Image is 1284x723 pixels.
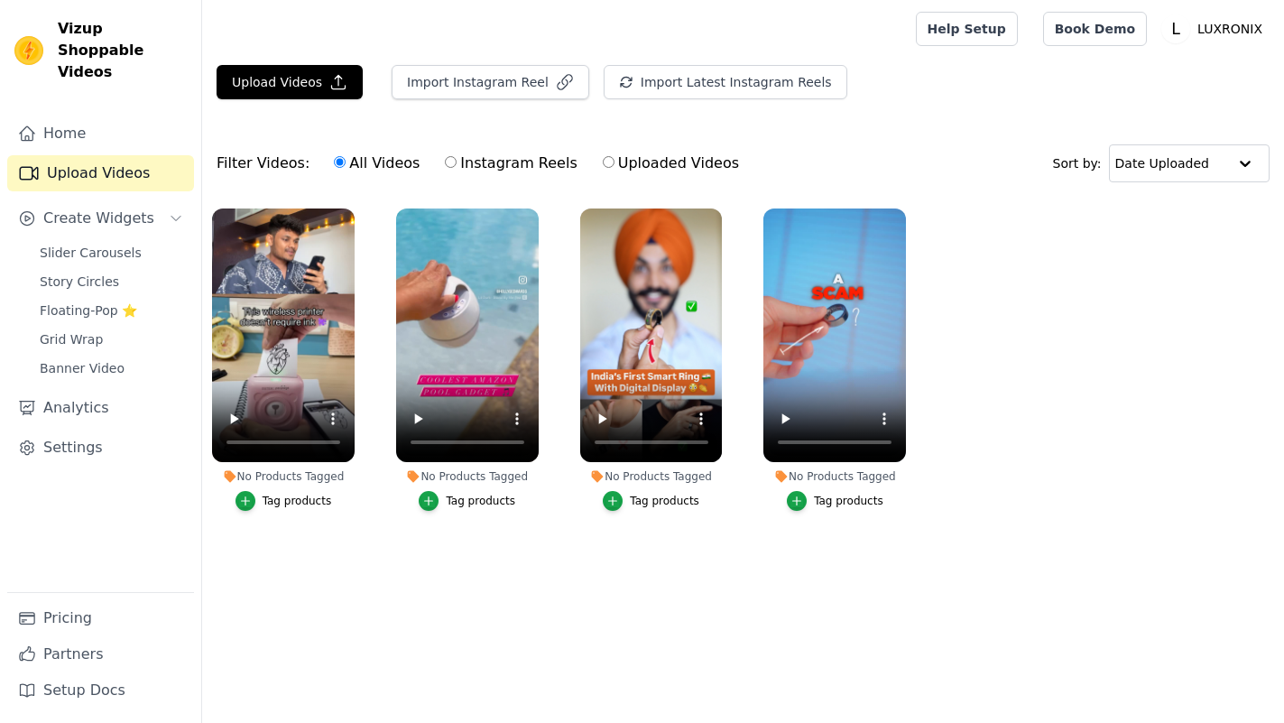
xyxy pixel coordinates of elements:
[7,390,194,426] a: Analytics
[787,491,883,511] button: Tag products
[40,273,119,291] span: Story Circles
[1053,144,1270,182] div: Sort by:
[604,65,847,99] button: Import Latest Instagram Reels
[814,494,883,508] div: Tag products
[334,156,346,168] input: All Videos
[263,494,332,508] div: Tag products
[1043,12,1147,46] a: Book Demo
[1161,13,1270,45] button: L LUXRONIX
[916,12,1018,46] a: Help Setup
[236,491,332,511] button: Tag products
[43,208,154,229] span: Create Widgets
[7,116,194,152] a: Home
[392,65,589,99] button: Import Instagram Reel
[7,672,194,709] a: Setup Docs
[40,301,137,320] span: Floating-Pop ⭐
[29,356,194,381] a: Banner Video
[419,491,515,511] button: Tag products
[40,244,142,262] span: Slider Carousels
[1190,13,1270,45] p: LUXRONIX
[445,156,457,168] input: Instagram Reels
[212,469,355,484] div: No Products Tagged
[7,155,194,191] a: Upload Videos
[603,491,699,511] button: Tag products
[7,430,194,466] a: Settings
[444,152,577,175] label: Instagram Reels
[396,469,539,484] div: No Products Tagged
[40,359,125,377] span: Banner Video
[446,494,515,508] div: Tag products
[29,298,194,323] a: Floating-Pop ⭐
[7,600,194,636] a: Pricing
[630,494,699,508] div: Tag products
[580,469,723,484] div: No Products Tagged
[29,240,194,265] a: Slider Carousels
[40,330,103,348] span: Grid Wrap
[29,269,194,294] a: Story Circles
[333,152,420,175] label: All Videos
[763,469,906,484] div: No Products Tagged
[603,156,614,168] input: Uploaded Videos
[7,200,194,236] button: Create Widgets
[14,36,43,65] img: Vizup
[217,65,363,99] button: Upload Videos
[7,636,194,672] a: Partners
[217,143,749,184] div: Filter Videos:
[29,327,194,352] a: Grid Wrap
[58,18,187,83] span: Vizup Shoppable Videos
[1171,20,1180,38] text: L
[602,152,740,175] label: Uploaded Videos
